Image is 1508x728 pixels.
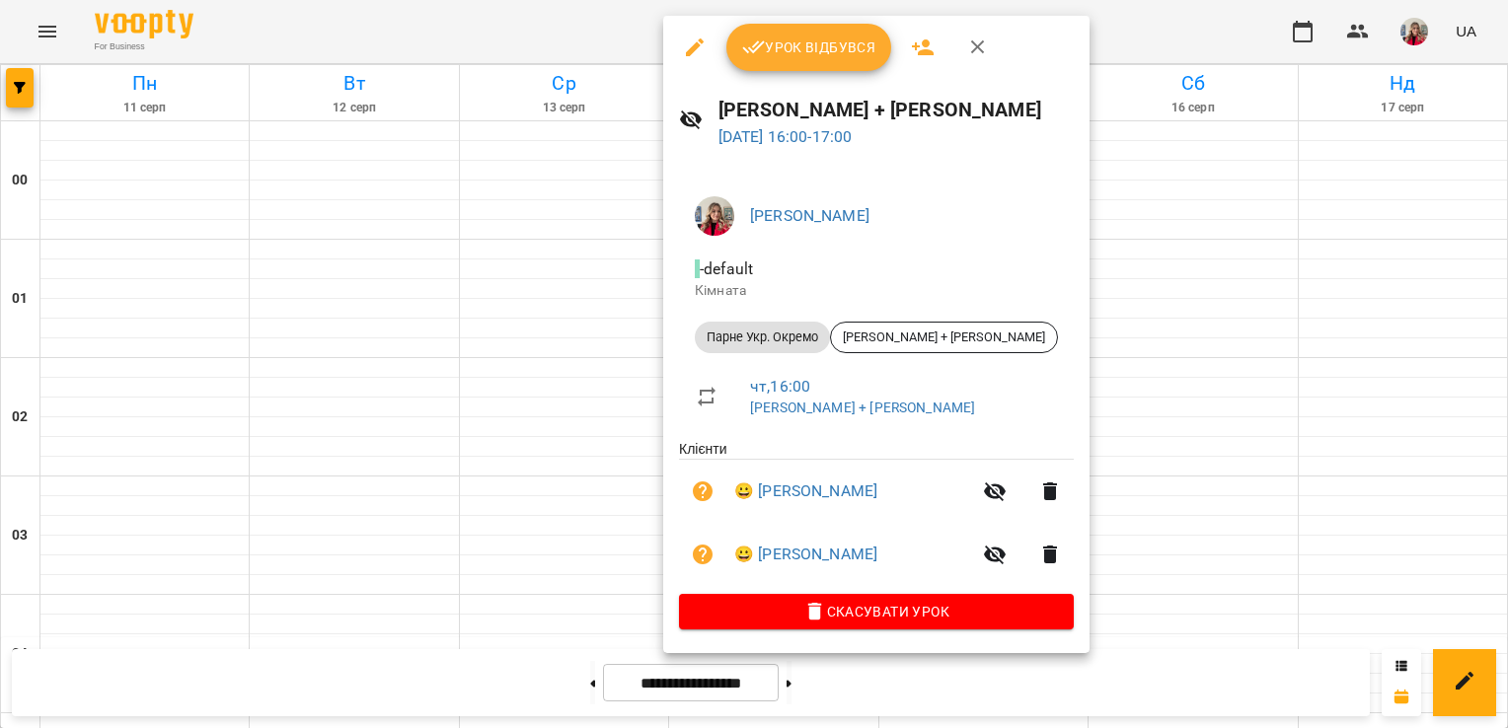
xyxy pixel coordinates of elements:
button: Візит ще не сплачено. Додати оплату? [679,468,726,515]
h6: [PERSON_NAME] + [PERSON_NAME] [718,95,1074,125]
button: Урок відбувся [726,24,892,71]
img: eb3c061b4bf570e42ddae9077fa72d47.jpg [695,196,734,236]
div: [PERSON_NAME] + [PERSON_NAME] [830,322,1058,353]
span: Скасувати Урок [695,600,1058,623]
span: - default [695,259,757,278]
a: [DATE] 16:00-17:00 [718,127,853,146]
button: Візит ще не сплачено. Додати оплату? [679,531,726,578]
span: Парне Укр. Окремо [695,328,830,346]
p: Кімната [695,281,1058,301]
a: [PERSON_NAME] + [PERSON_NAME] [750,400,975,415]
a: [PERSON_NAME] [750,206,869,225]
a: 😀 [PERSON_NAME] [734,479,877,503]
a: 😀 [PERSON_NAME] [734,543,877,566]
button: Скасувати Урок [679,594,1074,629]
span: Урок відбувся [742,36,876,59]
ul: Клієнти [679,439,1074,593]
a: чт , 16:00 [750,377,810,396]
span: [PERSON_NAME] + [PERSON_NAME] [831,328,1057,346]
